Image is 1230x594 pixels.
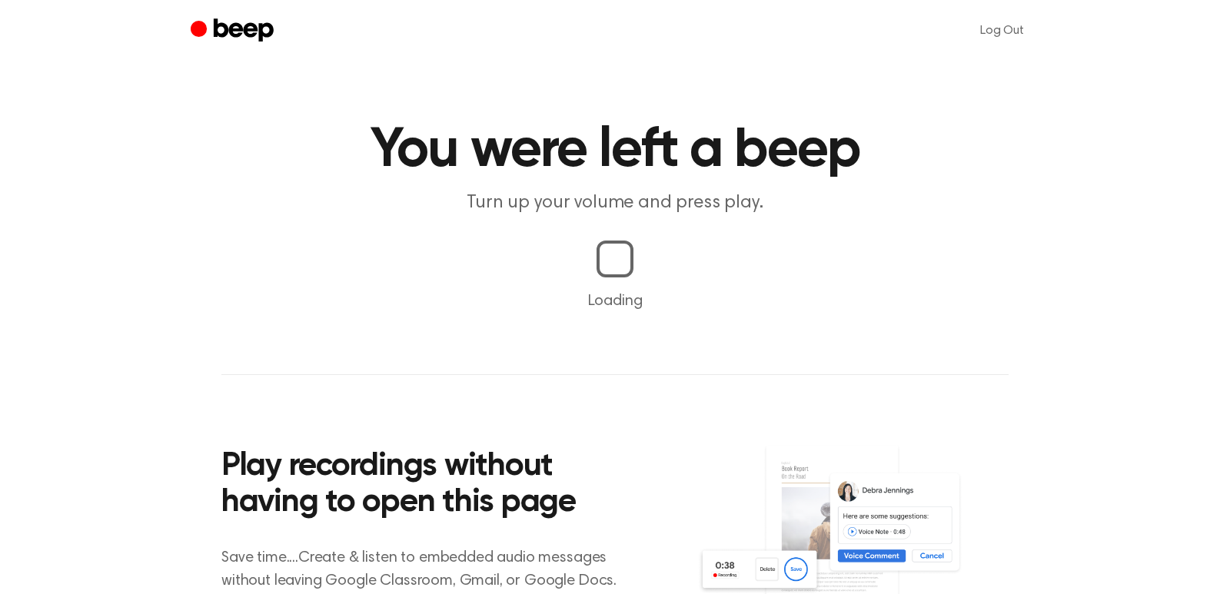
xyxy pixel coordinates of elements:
[221,123,1009,178] h1: You were left a beep
[320,191,910,216] p: Turn up your volume and press play.
[221,546,636,592] p: Save time....Create & listen to embedded audio messages without leaving Google Classroom, Gmail, ...
[191,16,278,46] a: Beep
[965,12,1039,49] a: Log Out
[221,449,636,522] h2: Play recordings without having to open this page
[18,290,1212,313] p: Loading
